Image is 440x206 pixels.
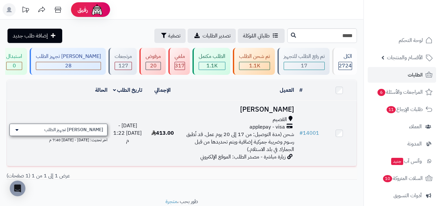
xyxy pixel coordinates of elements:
[154,29,186,43] button: تصفية
[368,153,436,169] a: وآتس آبجديد
[331,48,358,75] a: الكل2724
[368,33,436,48] a: لوحة التحكم
[188,29,236,43] a: تصدير الطلبات
[390,157,422,166] span: وآتس آب
[165,198,177,205] a: متجرة
[387,53,423,62] span: الأقسام والمنتجات
[243,32,270,40] span: طلباتي المُوكلة
[175,62,185,70] span: 317
[7,62,22,70] div: 0
[175,53,185,60] div: ملغي
[150,62,157,70] span: 20
[168,32,180,40] span: تصفية
[386,105,423,114] span: طلبات الإرجاع
[393,191,422,200] span: أدوات التسويق
[409,122,422,131] span: العملاء
[338,53,352,60] div: الكل
[368,84,436,100] a: المراجعات والأسئلة6
[368,119,436,134] a: العملاء
[203,32,231,40] span: تصدير الطلبات
[36,62,101,70] div: 28
[249,62,260,70] span: 1.1K
[382,174,423,183] span: السلات المتروكة
[36,53,101,60] div: [PERSON_NAME] تجهيز الطلب
[284,62,324,70] div: 17
[387,106,396,113] span: 11
[95,86,107,94] a: الحالة
[151,129,174,137] span: 413.00
[9,136,107,143] div: اخر تحديث: [DATE] - [DATE] 7:40 م
[396,18,434,32] img: logo-2.png
[44,127,103,133] span: [PERSON_NAME] تجهيز الطلب
[238,29,285,43] a: طلباتي المُوكلة
[91,3,104,16] img: ai-face.png
[7,29,62,43] a: إضافة طلب جديد
[2,172,182,180] div: عرض 1 إلى 1 من 1 (1 صفحات)
[28,48,107,75] a: [PERSON_NAME] تجهيز الطلب 28
[183,106,294,113] h3: [PERSON_NAME]
[399,36,423,45] span: لوحة التحكم
[206,62,218,70] span: 1.1K
[138,48,167,75] a: مرفوض 20
[200,153,286,161] span: زيارة مباشرة - مصدر الطلب: الموقع الإلكتروني
[107,48,138,75] a: مرتجعات 127
[407,139,422,148] span: المدونة
[146,53,161,60] div: مرفوض
[408,70,423,79] span: الطلبات
[154,86,171,94] a: الإجمالي
[299,129,319,137] a: #14001
[239,53,270,60] div: تم شحن الطلب
[239,62,270,70] div: 1145
[6,53,22,60] div: استبدال
[273,116,287,123] span: القصيم
[232,48,276,75] a: تم شحن الطلب 1.1K
[146,62,161,70] div: 20
[191,48,232,75] a: الطلب مكتمل 1.1K
[199,62,225,70] div: 1070
[368,67,436,83] a: الطلبات
[276,48,331,75] a: تم رفع الطلب للتجهيز 17
[339,62,352,70] span: 2724
[10,181,25,196] div: Open Intercom Messenger
[78,6,88,14] span: رفيق
[13,62,16,70] span: 0
[113,86,143,94] a: تاريخ الطلب
[299,86,303,94] a: #
[383,175,392,182] span: 10
[199,53,225,60] div: الطلب مكتمل
[119,62,128,70] span: 127
[249,123,285,131] span: applepay - visa
[280,86,294,94] a: العميل
[113,122,142,144] span: [DATE] - [DATE] 1:22 م
[299,129,303,137] span: #
[115,62,132,70] div: 127
[284,53,325,60] div: تم رفع الطلب للتجهيز
[368,136,436,152] a: المدونة
[377,88,423,97] span: المراجعات والأسئلة
[65,62,72,70] span: 28
[368,102,436,117] a: طلبات الإرجاع11
[167,48,191,75] a: ملغي 317
[13,32,48,40] span: إضافة طلب جديد
[368,171,436,186] a: السلات المتروكة10
[391,158,403,165] span: جديد
[377,89,385,96] span: 6
[368,188,436,203] a: أدوات التسويق
[115,53,132,60] div: مرتجعات
[186,130,294,153] span: شحن (مدة التوصيل: من 17 إلى 20 يوم عمل. قد تُطبق رسوم وضريبة جمركية إضافية ويتم تحديدها من قبل ال...
[17,3,34,18] a: تحديثات المنصة
[301,62,307,70] span: 17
